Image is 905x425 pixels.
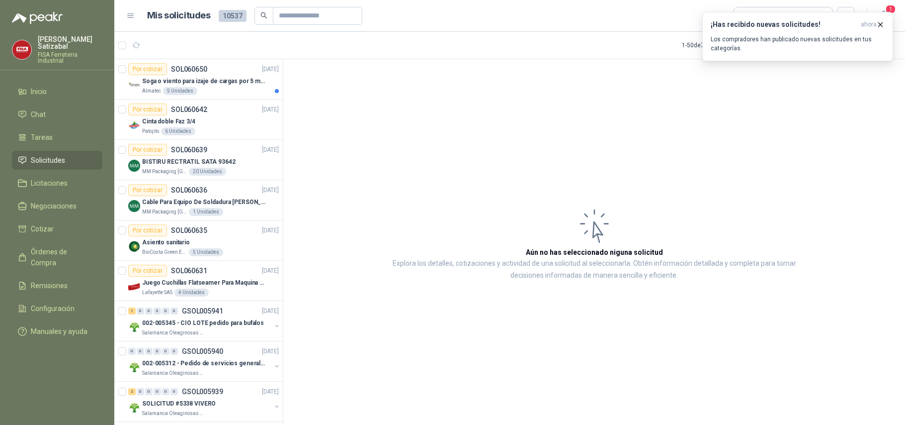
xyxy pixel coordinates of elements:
a: Tareas [12,128,102,147]
p: Patojito [142,127,159,135]
div: 0 [154,308,161,315]
a: Chat [12,105,102,124]
a: 2 0 0 0 0 0 GSOL005939[DATE] Company LogoSOLICITUD #5338 VIVEROSalamanca Oleaginosas SAS [128,386,281,418]
img: Company Logo [128,160,140,172]
p: SOLICITUD #5338 VIVERO [142,399,216,409]
p: SOL060631 [171,267,207,274]
div: 0 [137,308,144,315]
p: SOL060650 [171,66,207,73]
div: Todas [740,10,761,21]
p: [DATE] [262,307,279,316]
p: GSOL005939 [182,388,223,395]
span: 1 [885,4,896,14]
span: ahora [861,20,877,29]
span: Licitaciones [31,178,68,189]
div: Por cotizar [128,265,167,277]
p: SOL060636 [171,187,207,194]
img: Company Logo [128,79,140,91]
div: 0 [170,348,178,355]
p: Explora los detalles, cotizaciones y actividad de una solicitud al seleccionarla. Obtén informaci... [383,258,806,282]
p: 002-005345 - CIO LOTE pedido para bufalos [142,319,264,328]
div: Por cotizar [128,144,167,156]
p: MM Packaging [GEOGRAPHIC_DATA] [142,168,187,176]
div: 0 [154,388,161,395]
div: 0 [128,348,136,355]
span: 10537 [219,10,247,22]
span: Manuales y ayuda [31,326,87,337]
a: Por cotizarSOL060650[DATE] Company LogoSoga o viento para izaje de cargas por 5 metrosAlmatec5 Un... [114,59,283,100]
div: 0 [145,388,153,395]
a: 1 0 0 0 0 0 GSOL005941[DATE] Company Logo002-005345 - CIO LOTE pedido para bufalosSalamanca Oleag... [128,305,281,337]
div: Por cotizar [128,104,167,115]
a: Por cotizarSOL060635[DATE] Company LogoAsiento sanitarioBioCosta Green Energy S.A.S5 Unidades [114,220,283,261]
div: 0 [145,348,153,355]
a: Por cotizarSOL060639[DATE] Company LogoBISTIRU RECTRATIL SATA 93642MM Packaging [GEOGRAPHIC_DATA]... [114,140,283,180]
p: Los compradores han publicado nuevas solicitudes en tus categorías. [711,35,885,53]
p: [DATE] [262,387,279,397]
div: 0 [162,308,169,315]
span: Solicitudes [31,155,65,166]
p: Asiento sanitario [142,238,190,247]
div: 5 Unidades [189,248,223,256]
a: Por cotizarSOL060636[DATE] Company LogoCable Para Equipo De Soldadura [PERSON_NAME]MM Packaging [... [114,180,283,220]
div: 0 [170,388,178,395]
span: Cotizar [31,223,54,234]
div: 20 Unidades [189,168,226,176]
p: [DATE] [262,266,279,276]
p: [PERSON_NAME] Satizabal [38,36,102,50]
img: Company Logo [128,402,140,414]
img: Company Logo [12,40,31,59]
h1: Mis solicitudes [147,8,211,23]
p: Cable Para Equipo De Soldadura [PERSON_NAME] [142,198,266,207]
div: 0 [170,308,178,315]
a: Solicitudes [12,151,102,170]
img: Logo peakr [12,12,63,24]
a: Negociaciones [12,197,102,215]
div: 4 Unidades [174,289,209,297]
a: Por cotizarSOL060642[DATE] Company LogoCinta doble Faz 3/4Patojito6 Unidades [114,100,283,140]
p: 002-005312 - Pedido de servicios generales CASA RO [142,359,266,368]
a: Inicio [12,82,102,101]
a: 0 0 0 0 0 0 GSOL005940[DATE] Company Logo002-005312 - Pedido de servicios generales CASA ROSalama... [128,345,281,377]
p: BISTIRU RECTRATIL SATA 93642 [142,157,236,167]
a: Por cotizarSOL060631[DATE] Company LogoJuego Cuchillas Flatseamer Para Maquina de CoserLafayette ... [114,261,283,301]
img: Company Logo [128,321,140,333]
img: Company Logo [128,281,140,293]
a: Órdenes de Compra [12,242,102,272]
span: Chat [31,109,46,120]
p: GSOL005940 [182,348,223,355]
div: Por cotizar [128,224,167,236]
div: 0 [162,388,169,395]
p: FISA Ferreteria Industrial [38,52,102,64]
p: BioCosta Green Energy S.A.S [142,248,187,256]
div: Por cotizar [128,184,167,196]
div: Por cotizar [128,63,167,75]
div: 0 [137,388,144,395]
p: Salamanca Oleaginosas SAS [142,369,205,377]
p: Juego Cuchillas Flatseamer Para Maquina de Coser [142,278,266,288]
p: Cinta doble Faz 3/4 [142,117,195,126]
span: Remisiones [31,280,68,291]
div: 1 - 50 de 7075 [682,37,746,53]
a: Configuración [12,299,102,318]
img: Company Logo [128,361,140,373]
span: search [260,12,267,19]
div: 0 [145,308,153,315]
a: Manuales y ayuda [12,322,102,341]
img: Company Logo [128,200,140,212]
img: Company Logo [128,119,140,131]
span: Configuración [31,303,75,314]
p: Almatec [142,87,161,95]
p: [DATE] [262,65,279,74]
div: 2 [128,388,136,395]
a: Cotizar [12,219,102,238]
div: 0 [154,348,161,355]
p: GSOL005941 [182,308,223,315]
p: [DATE] [262,226,279,235]
h3: Aún no has seleccionado niguna solicitud [526,247,663,258]
p: SOL060639 [171,146,207,153]
div: 0 [137,348,144,355]
h3: ¡Has recibido nuevas solicitudes! [711,20,857,29]
p: Salamanca Oleaginosas SAS [142,410,205,418]
a: Licitaciones [12,174,102,193]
